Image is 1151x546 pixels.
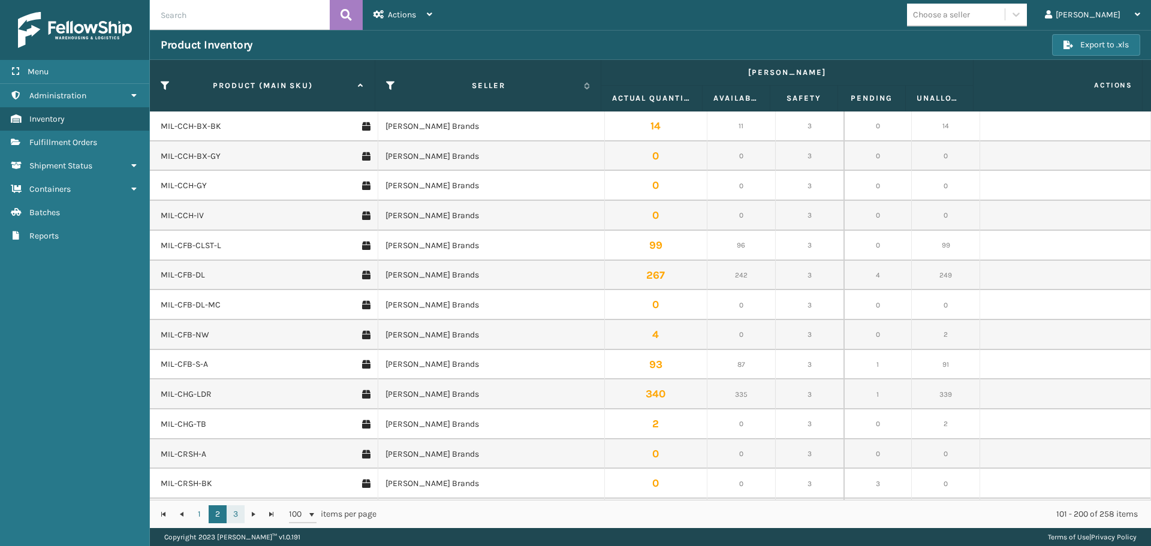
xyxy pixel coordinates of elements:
[912,201,980,231] td: 0
[263,505,281,523] a: Go to the last page
[776,439,844,469] td: 3
[378,231,605,261] td: [PERSON_NAME] Brands
[844,111,912,141] td: 0
[707,201,776,231] td: 0
[605,499,707,529] td: 0
[605,409,707,439] td: 2
[612,67,962,78] label: [PERSON_NAME]
[605,469,707,499] td: 0
[707,171,776,201] td: 0
[378,141,605,171] td: [PERSON_NAME] Brands
[29,207,60,218] span: Batches
[161,299,221,311] a: MIL-CFB-DL-MC
[161,388,212,400] a: MIL-CHG-LDR
[844,171,912,201] td: 0
[912,499,980,529] td: 0
[161,448,206,460] a: MIL-CRSH-A
[378,350,605,380] td: [PERSON_NAME] Brands
[164,528,300,546] p: Copyright 2023 [PERSON_NAME]™ v 1.0.191
[776,499,844,529] td: 3
[245,505,263,523] a: Go to the next page
[844,141,912,171] td: 0
[161,180,207,192] a: MIL-CCH-GY
[378,469,605,499] td: [PERSON_NAME] Brands
[289,505,376,523] span: items per page
[707,439,776,469] td: 0
[605,141,707,171] td: 0
[605,171,707,201] td: 0
[713,93,759,104] label: Available
[707,320,776,350] td: 0
[161,418,206,430] a: MIL-CHG-TB
[707,409,776,439] td: 0
[707,141,776,171] td: 0
[161,38,253,52] h3: Product Inventory
[707,290,776,320] td: 0
[378,201,605,231] td: [PERSON_NAME] Brands
[378,409,605,439] td: [PERSON_NAME] Brands
[28,67,49,77] span: Menu
[161,120,221,132] a: MIL-CCH-BX-BK
[605,111,707,141] td: 14
[912,261,980,291] td: 249
[1048,533,1089,541] a: Terms of Use
[776,111,844,141] td: 3
[912,231,980,261] td: 99
[912,111,980,141] td: 14
[707,499,776,529] td: 0
[707,469,776,499] td: 0
[249,509,258,519] span: Go to the next page
[29,231,59,241] span: Reports
[912,469,980,499] td: 0
[776,171,844,201] td: 3
[605,290,707,320] td: 0
[174,80,352,91] label: Product (MAIN SKU)
[1052,34,1140,56] button: Export to .xls
[605,439,707,469] td: 0
[707,379,776,409] td: 335
[177,509,186,519] span: Go to the previous page
[844,290,912,320] td: 0
[191,505,209,523] a: 1
[161,329,209,341] a: MIL-CFB-NW
[844,231,912,261] td: 0
[378,111,605,141] td: [PERSON_NAME] Brands
[378,499,605,529] td: [PERSON_NAME] Brands
[612,93,691,104] label: Actual Quantity
[161,358,208,370] a: MIL-CFB-S-A
[29,161,92,171] span: Shipment Status
[161,150,221,162] a: MIL-CCH-BX-GY
[289,508,307,520] span: 100
[912,409,980,439] td: 2
[605,379,707,409] td: 340
[912,379,980,409] td: 339
[977,76,1140,95] span: Actions
[912,350,980,380] td: 91
[844,201,912,231] td: 0
[707,261,776,291] td: 242
[849,93,894,104] label: Pending
[605,350,707,380] td: 93
[776,350,844,380] td: 3
[912,439,980,469] td: 0
[707,111,776,141] td: 11
[844,350,912,380] td: 1
[605,201,707,231] td: 0
[912,320,980,350] td: 2
[161,210,204,222] a: MIL-CCH-IV
[227,505,245,523] a: 3
[378,320,605,350] td: [PERSON_NAME] Brands
[161,478,212,490] a: MIL-CRSH-BK
[781,93,827,104] label: Safety
[776,141,844,171] td: 3
[912,141,980,171] td: 0
[605,261,707,291] td: 267
[159,509,168,519] span: Go to the first page
[18,12,132,48] img: logo
[605,231,707,261] td: 99
[378,379,605,409] td: [PERSON_NAME] Brands
[844,499,912,529] td: 2
[776,201,844,231] td: 3
[912,290,980,320] td: 0
[378,261,605,291] td: [PERSON_NAME] Brands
